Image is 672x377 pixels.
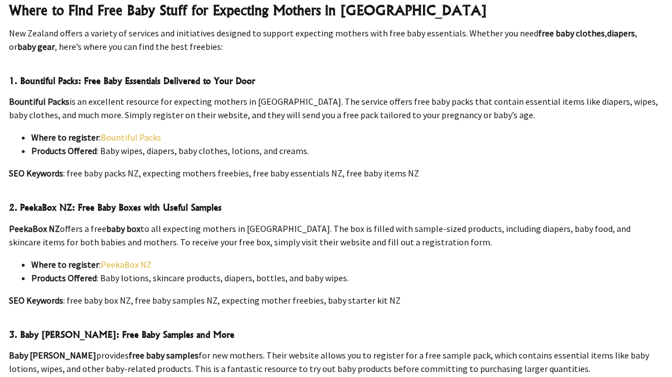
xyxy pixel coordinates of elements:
p: : free baby packs NZ, expecting mothers freebies, free baby essentials NZ, free baby items NZ [9,166,663,180]
strong: 1. Bountiful Packs: Free Baby Essentials Delivered to Your Door [9,75,255,86]
p: offers a free to all expecting mothers in [GEOGRAPHIC_DATA]. The box is filled with sample-sized ... [9,222,663,249]
strong: Products Offered [31,145,97,156]
strong: baby box [106,223,140,234]
strong: free baby samples [129,350,199,361]
strong: 3. Baby [PERSON_NAME]: Free Baby Samples and More [9,329,234,340]
strong: baby gear [17,41,55,52]
p: : free baby box NZ, free baby samples NZ, expecting mother freebies, baby starter kit NZ [9,294,663,307]
strong: Where to register [31,132,99,143]
a: PeekaBox NZ [101,259,152,270]
a: Bountiful Packs [101,132,161,143]
li: : [31,258,663,271]
p: New Zealand offers a variety of services and initiatives designed to support expecting mothers wi... [9,26,663,53]
strong: SEO Keywords [9,295,63,306]
strong: 2. PeekaBox NZ: Free Baby Boxes with Useful Samples [9,202,222,213]
strong: Where to Find Free Baby Stuff for Expecting Mothers in [GEOGRAPHIC_DATA] [9,2,487,18]
strong: Bountiful Packs [9,96,69,107]
strong: Products Offered [31,272,97,283]
li: : [31,131,663,144]
strong: Where to register [31,259,99,270]
strong: free baby clothes [538,27,605,39]
p: is an excellent resource for expecting mothers in [GEOGRAPHIC_DATA]. The service offers free baby... [9,95,663,122]
strong: Baby [PERSON_NAME] [9,350,96,361]
p: provides for new mothers. Their website allows you to register for a free sample pack, which cont... [9,348,663,375]
li: : Baby wipes, diapers, baby clothes, lotions, and creams. [31,144,663,157]
strong: SEO Keywords [9,167,63,179]
strong: PeekaBox NZ [9,223,60,234]
li: : Baby lotions, skincare products, diapers, bottles, and baby wipes. [31,271,663,285]
strong: diapers [607,27,635,39]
